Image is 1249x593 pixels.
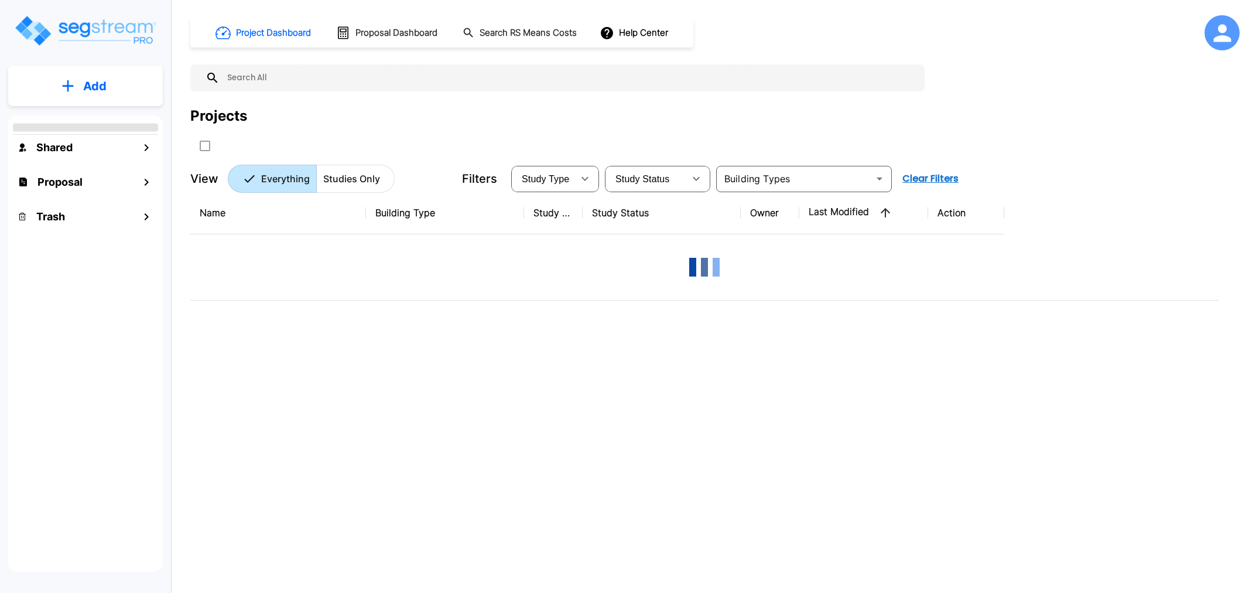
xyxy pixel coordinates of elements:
[8,69,163,103] button: Add
[799,192,928,234] th: Last Modified
[514,162,573,195] div: Select
[741,192,799,234] th: Owner
[871,171,888,187] button: Open
[36,139,73,155] h1: Shared
[193,134,217,158] button: SelectAll
[583,192,741,234] th: Study Status
[190,170,218,188] p: View
[462,170,497,188] p: Filters
[228,165,317,193] button: Everything
[220,64,919,91] input: Search All
[331,21,444,45] button: Proposal Dashboard
[607,162,685,195] div: Select
[37,174,83,190] h1: Proposal
[480,26,577,40] h1: Search RS Means Costs
[366,192,524,234] th: Building Type
[190,192,366,234] th: Name
[261,172,310,186] p: Everything
[211,20,317,46] button: Project Dashboard
[323,172,380,186] p: Studies Only
[190,105,247,127] div: Projects
[928,192,1004,234] th: Action
[228,165,395,193] div: Platform
[13,14,157,47] img: Logo
[681,244,728,291] img: Loading
[458,22,583,45] button: Search RS Means Costs
[36,209,65,224] h1: Trash
[522,174,569,184] span: Study Type
[898,167,963,190] button: Clear Filters
[524,192,583,234] th: Study Type
[720,171,869,187] input: Building Types
[615,174,670,184] span: Study Status
[355,26,437,40] h1: Proposal Dashboard
[83,77,107,95] p: Add
[236,26,311,40] h1: Project Dashboard
[316,165,395,193] button: Studies Only
[597,22,673,44] button: Help Center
